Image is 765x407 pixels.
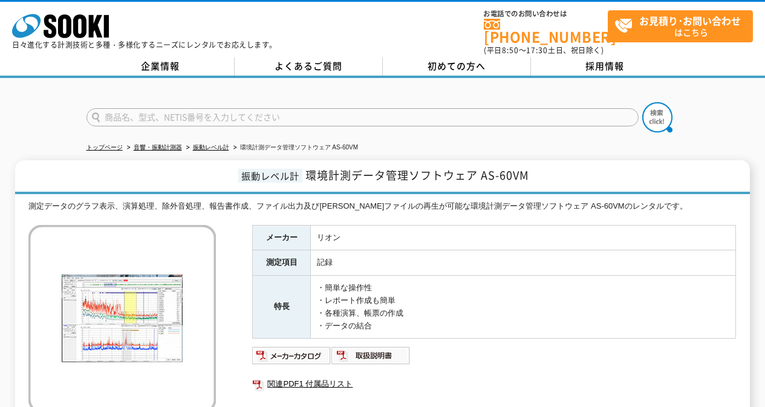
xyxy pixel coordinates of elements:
span: 17:30 [526,45,548,56]
a: お見積り･お問い合わせはこちら [608,10,753,42]
div: 測定データのグラフ表示、演算処理、除外音処理、報告書作成、ファイル出力及び[PERSON_NAME]ファイルの再生が可能な環境計測データ管理ソフトウェア AS-60VMのレンタルです。 [28,200,736,213]
th: メーカー [253,225,311,250]
span: 環境計測データ管理ソフトウェア AS-60VM [305,167,529,183]
span: 振動レベル計 [238,169,302,183]
a: 振動レベル計 [193,144,229,151]
img: メーカーカタログ [252,346,331,365]
a: 取扱説明書 [331,354,411,363]
img: btn_search.png [642,102,672,132]
span: (平日 ～ 土日、祝日除く) [484,45,604,56]
th: 測定項目 [253,250,311,276]
a: [PHONE_NUMBER] [484,19,608,44]
span: 初めての方へ [428,59,486,73]
span: はこちら [614,11,752,41]
li: 環境計測データ管理ソフトウェア AS-60VM [231,142,359,154]
span: 8:50 [502,45,519,56]
span: お電話でのお問い合わせは [484,10,608,18]
a: 企業情報 [86,57,235,76]
td: ・簡単な操作性 ・レポート作成も簡単 ・各種演算、帳票の作成 ・データの結合 [311,276,736,339]
a: 採用情報 [531,57,679,76]
a: 初めての方へ [383,57,531,76]
input: 商品名、型式、NETIS番号を入力してください [86,108,639,126]
td: 記録 [311,250,736,276]
strong: お見積り･お問い合わせ [639,13,741,28]
a: よくあるご質問 [235,57,383,76]
a: メーカーカタログ [252,354,331,363]
img: 取扱説明書 [331,346,411,365]
td: リオン [311,225,736,250]
th: 特長 [253,276,311,339]
a: 関連PDF1 付属品リスト [252,376,736,392]
a: 音響・振動計測器 [134,144,182,151]
p: 日々進化する計測技術と多種・多様化するニーズにレンタルでお応えします。 [12,41,277,48]
a: トップページ [86,144,123,151]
